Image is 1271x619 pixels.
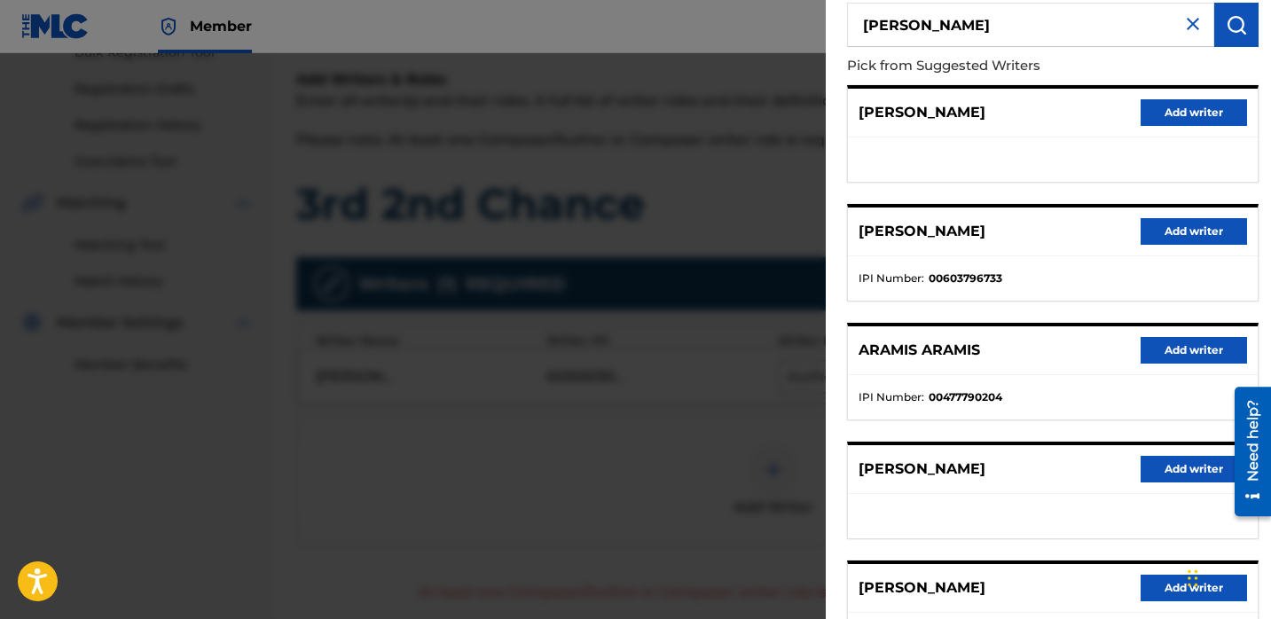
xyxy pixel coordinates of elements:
button: Add writer [1141,456,1247,482]
p: [PERSON_NAME] [859,577,985,599]
img: Top Rightsholder [158,16,179,37]
button: Add writer [1141,575,1247,601]
p: [PERSON_NAME] [859,102,985,123]
iframe: Chat Widget [1182,534,1271,619]
p: ARAMIS ARAMIS [859,340,980,361]
button: Add writer [1141,337,1247,364]
span: IPI Number : [859,270,924,286]
button: Add writer [1141,99,1247,126]
p: [PERSON_NAME] [859,458,985,480]
p: [PERSON_NAME] [859,221,985,242]
iframe: Resource Center [1221,380,1271,523]
span: IPI Number : [859,389,924,405]
strong: 00477790204 [929,389,1002,405]
span: Member [190,16,252,36]
div: Drag [1188,552,1198,605]
strong: 00603796733 [929,270,1002,286]
img: MLC Logo [21,13,90,39]
button: Add writer [1141,218,1247,245]
p: Pick from Suggested Writers [847,47,1157,85]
